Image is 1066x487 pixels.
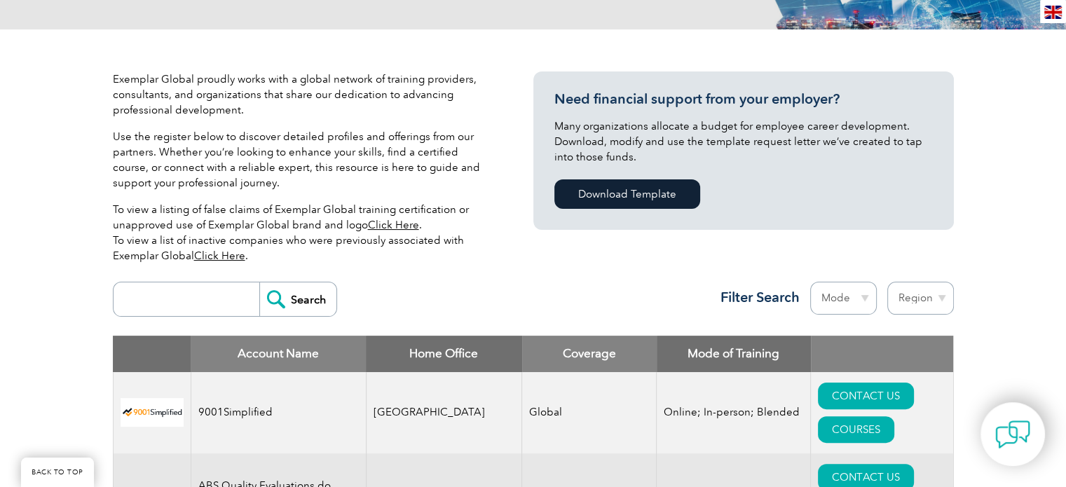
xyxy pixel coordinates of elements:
[366,372,522,453] td: [GEOGRAPHIC_DATA]
[259,282,336,316] input: Search
[113,129,491,191] p: Use the register below to discover detailed profiles and offerings from our partners. Whether you...
[191,372,366,453] td: 9001Simplified
[522,336,657,372] th: Coverage: activate to sort column ascending
[194,249,245,262] a: Click Here
[554,179,700,209] a: Download Template
[113,71,491,118] p: Exemplar Global proudly works with a global network of training providers, consultants, and organ...
[368,219,419,231] a: Click Here
[554,90,933,108] h3: Need financial support from your employer?
[522,372,657,453] td: Global
[995,417,1030,452] img: contact-chat.png
[811,336,953,372] th: : activate to sort column ascending
[21,458,94,487] a: BACK TO TOP
[191,336,366,372] th: Account Name: activate to sort column descending
[554,118,933,165] p: Many organizations allocate a budget for employee career development. Download, modify and use th...
[712,289,800,306] h3: Filter Search
[1044,6,1062,19] img: en
[818,383,914,409] a: CONTACT US
[657,336,811,372] th: Mode of Training: activate to sort column ascending
[366,336,522,372] th: Home Office: activate to sort column ascending
[121,398,184,427] img: 37c9c059-616f-eb11-a812-002248153038-logo.png
[818,416,894,443] a: COURSES
[657,372,811,453] td: Online; In-person; Blended
[113,202,491,263] p: To view a listing of false claims of Exemplar Global training certification or unapproved use of ...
